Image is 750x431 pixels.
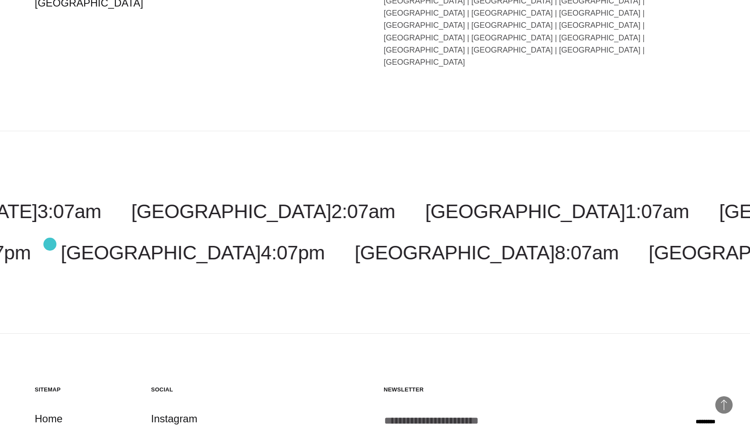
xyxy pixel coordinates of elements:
[355,242,618,264] a: [GEOGRAPHIC_DATA]8:07am
[151,411,197,427] a: Instagram
[384,386,715,393] h5: Newsletter
[261,242,325,264] span: 4:07pm
[625,200,689,222] span: 1:07am
[35,386,134,393] h5: Sitemap
[555,242,618,264] span: 8:07am
[37,200,101,222] span: 3:07am
[331,200,395,222] span: 2:07am
[425,200,689,222] a: [GEOGRAPHIC_DATA]1:07am
[715,396,733,414] button: Back to Top
[35,411,62,427] a: Home
[151,386,250,393] h5: Social
[61,242,325,264] a: [GEOGRAPHIC_DATA]4:07pm
[131,200,395,222] a: [GEOGRAPHIC_DATA]2:07am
